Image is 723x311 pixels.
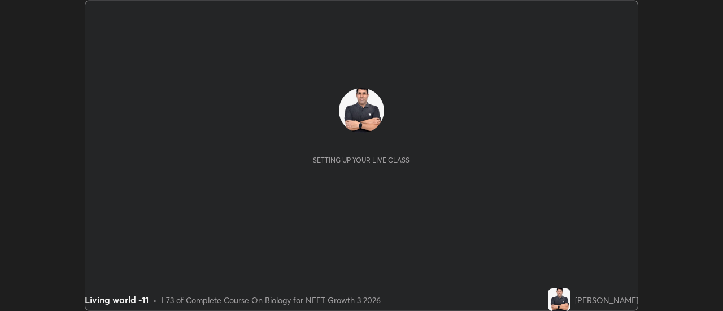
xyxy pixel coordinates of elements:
div: • [153,294,157,306]
img: 364720b0a7814bb496f4b8cab5382653.jpg [548,288,570,311]
div: [PERSON_NAME] [575,294,638,306]
img: 364720b0a7814bb496f4b8cab5382653.jpg [339,88,384,133]
div: Living world -11 [85,293,149,306]
div: Setting up your live class [313,156,410,164]
div: L73 of Complete Course On Biology for NEET Growth 3 2026 [162,294,381,306]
